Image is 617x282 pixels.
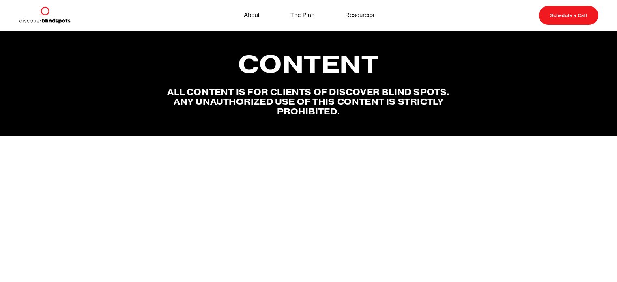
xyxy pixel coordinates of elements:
span: Voice Overs [471,267,536,278]
span: Thought LEadership Video Scripts [20,267,208,278]
a: The Plan [290,10,314,21]
h4: All content is for Clients of Discover Blind spots. Any unauthorized use of this content is stric... [165,88,452,117]
a: Resources [345,10,374,21]
a: About [244,10,260,21]
a: Schedule a Call [539,6,598,25]
img: Discover Blind Spots [19,6,71,25]
span: One word blogs [263,267,354,278]
h2: Content [165,51,452,77]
